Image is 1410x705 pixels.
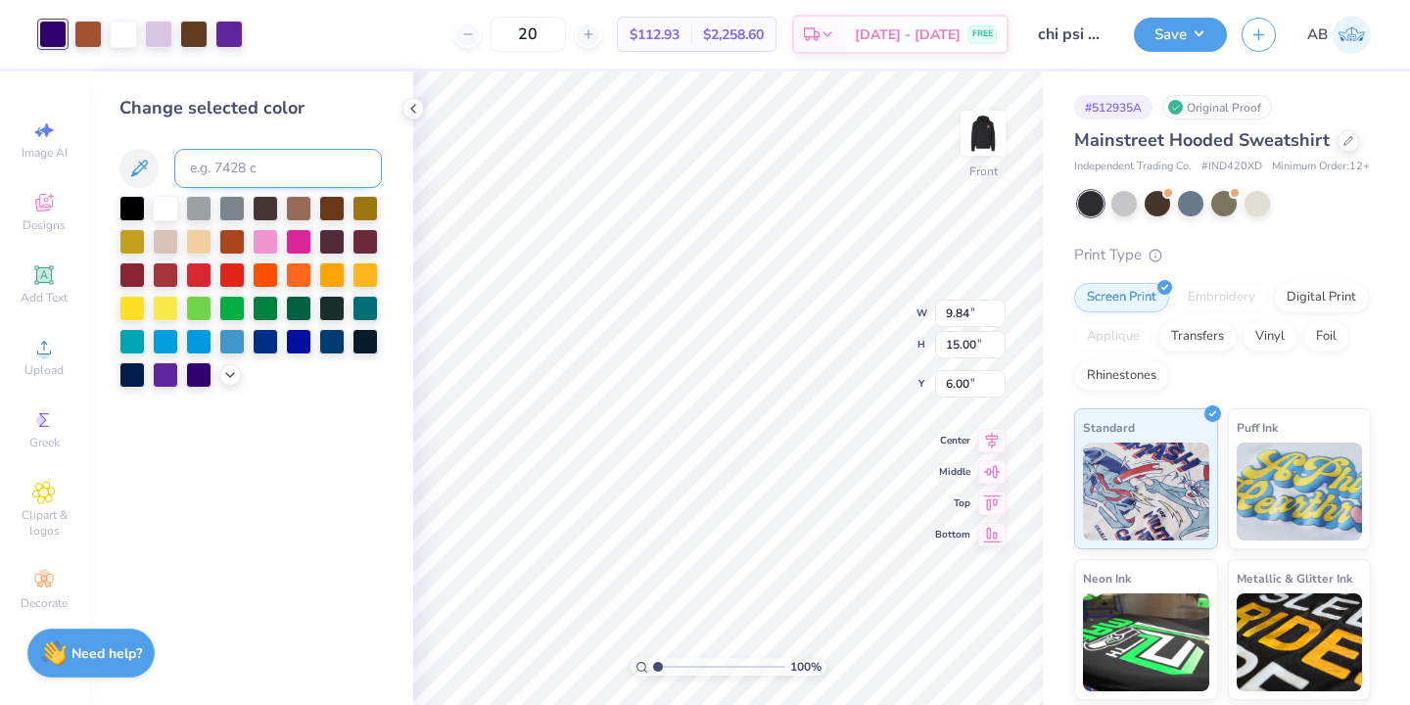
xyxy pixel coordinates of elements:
[1074,244,1371,266] div: Print Type
[855,24,961,45] span: [DATE] - [DATE]
[1083,417,1135,438] span: Standard
[1162,95,1272,119] div: Original Proof
[1023,15,1119,54] input: Untitled Design
[1307,23,1328,46] span: AB
[1134,18,1227,52] button: Save
[1074,128,1330,152] span: Mainstreet Hooded Sweatshirt
[10,507,78,539] span: Clipart & logos
[1074,322,1152,352] div: Applique
[1083,443,1209,540] img: Standard
[490,17,566,52] input: – –
[963,114,1003,153] img: Front
[174,149,382,188] input: e.g. 7428 c
[1201,159,1262,175] span: # IND420XD
[1274,283,1369,312] div: Digital Print
[1074,95,1152,119] div: # 512935A
[1237,593,1363,691] img: Metallic & Glitter Ink
[1272,159,1370,175] span: Minimum Order: 12 +
[21,290,68,305] span: Add Text
[1237,417,1278,438] span: Puff Ink
[119,95,382,121] div: Change selected color
[703,24,764,45] span: $2,258.60
[21,595,68,611] span: Decorate
[935,434,970,447] span: Center
[1237,443,1363,540] img: Puff Ink
[1307,16,1371,54] a: AB
[24,362,64,378] span: Upload
[1158,322,1237,352] div: Transfers
[1175,283,1268,312] div: Embroidery
[22,145,68,161] span: Image AI
[935,496,970,510] span: Top
[935,465,970,479] span: Middle
[1083,593,1209,691] img: Neon Ink
[972,27,993,41] span: FREE
[1237,568,1352,588] span: Metallic & Glitter Ink
[1074,283,1169,312] div: Screen Print
[969,163,998,180] div: Front
[71,644,142,663] strong: Need help?
[1083,568,1131,588] span: Neon Ink
[29,435,60,450] span: Greek
[790,658,822,676] span: 100 %
[1074,159,1192,175] span: Independent Trading Co.
[1333,16,1371,54] img: Amanda Barasa
[630,24,680,45] span: $112.93
[1303,322,1349,352] div: Foil
[23,217,66,233] span: Designs
[1074,361,1169,391] div: Rhinestones
[1243,322,1297,352] div: Vinyl
[935,528,970,541] span: Bottom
